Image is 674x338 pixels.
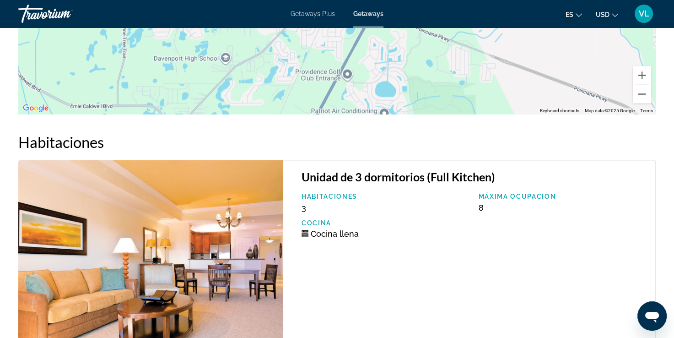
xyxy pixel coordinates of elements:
[540,108,579,114] button: Keyboard shortcuts
[311,229,359,238] span: Cocina llena
[632,4,656,23] button: User Menu
[639,9,649,18] span: VL
[478,202,483,212] span: 8
[566,11,573,18] span: es
[633,85,651,103] button: Zoom out
[291,10,335,17] a: Getaways Plus
[18,132,656,151] h2: Habitaciones
[596,11,609,18] span: USD
[18,2,110,26] a: Travorium
[566,8,582,21] button: Change language
[21,102,51,114] img: Google
[353,10,383,17] a: Getaways
[637,301,667,331] iframe: Button to launch messaging window
[302,169,646,183] h3: Unidad de 3 dormitorios (Full Kitchen)
[633,66,651,84] button: Zoom in
[302,202,306,212] span: 3
[640,108,653,113] a: Terms (opens in new tab)
[21,102,51,114] a: Open this area in Google Maps (opens a new window)
[478,192,646,200] p: Máxima ocupacion
[596,8,618,21] button: Change currency
[585,108,635,113] span: Map data ©2025 Google
[302,219,469,226] p: Cocina
[302,192,469,200] p: Habitaciones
